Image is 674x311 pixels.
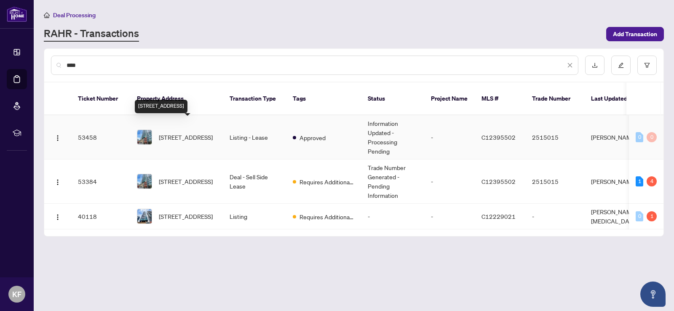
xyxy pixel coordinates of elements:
[481,213,516,220] span: C12229021
[640,282,666,307] button: Open asap
[53,11,96,19] span: Deal Processing
[54,179,61,186] img: Logo
[361,159,424,204] td: Trade Number Generated - Pending Information
[613,27,657,41] span: Add Transaction
[286,82,361,115] th: Tags
[54,135,61,141] img: Logo
[71,204,130,229] td: 40118
[44,27,139,42] a: RAHR - Transactions
[584,204,647,229] td: [PERSON_NAME][MEDICAL_DATA]
[54,214,61,221] img: Logo
[647,132,657,142] div: 0
[361,82,424,115] th: Status
[424,159,475,204] td: -
[137,130,152,144] img: thumbnail-img
[475,82,525,115] th: MLS #
[618,62,624,68] span: edit
[644,62,650,68] span: filter
[525,115,584,159] td: 2515015
[223,82,286,115] th: Transaction Type
[223,159,286,204] td: Deal - Sell Side Lease
[611,56,631,75] button: edit
[300,212,354,221] span: Requires Additional Docs
[71,159,130,204] td: 53384
[51,210,64,223] button: Logo
[584,115,647,159] td: [PERSON_NAME]
[636,176,643,186] div: 1
[636,132,643,142] div: 0
[223,115,286,159] td: Listing - Lease
[647,176,657,186] div: 4
[584,82,647,115] th: Last Updated By
[51,175,64,188] button: Logo
[51,130,64,144] button: Logo
[12,288,21,300] span: KF
[361,204,424,229] td: -
[525,159,584,204] td: 2515015
[592,62,598,68] span: download
[585,56,604,75] button: download
[636,211,643,221] div: 0
[71,115,130,159] td: 53458
[424,82,475,115] th: Project Name
[584,159,647,204] td: [PERSON_NAME]
[361,115,424,159] td: Information Updated - Processing Pending
[137,174,152,189] img: thumbnail-img
[130,82,223,115] th: Property Address
[44,12,50,18] span: home
[300,133,326,142] span: Approved
[159,133,213,142] span: [STREET_ADDRESS]
[137,209,152,223] img: thumbnail-img
[567,62,573,68] span: close
[300,177,354,186] span: Requires Additional Docs
[647,211,657,221] div: 1
[71,82,130,115] th: Ticket Number
[159,212,213,221] span: [STREET_ADDRESS]
[525,82,584,115] th: Trade Number
[525,204,584,229] td: -
[223,204,286,229] td: Listing
[606,27,664,41] button: Add Transaction
[424,115,475,159] td: -
[481,133,516,141] span: C12395502
[159,177,213,186] span: [STREET_ADDRESS]
[424,204,475,229] td: -
[481,178,516,185] span: C12395502
[637,56,657,75] button: filter
[135,100,187,113] div: [STREET_ADDRESS]
[7,6,27,22] img: logo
